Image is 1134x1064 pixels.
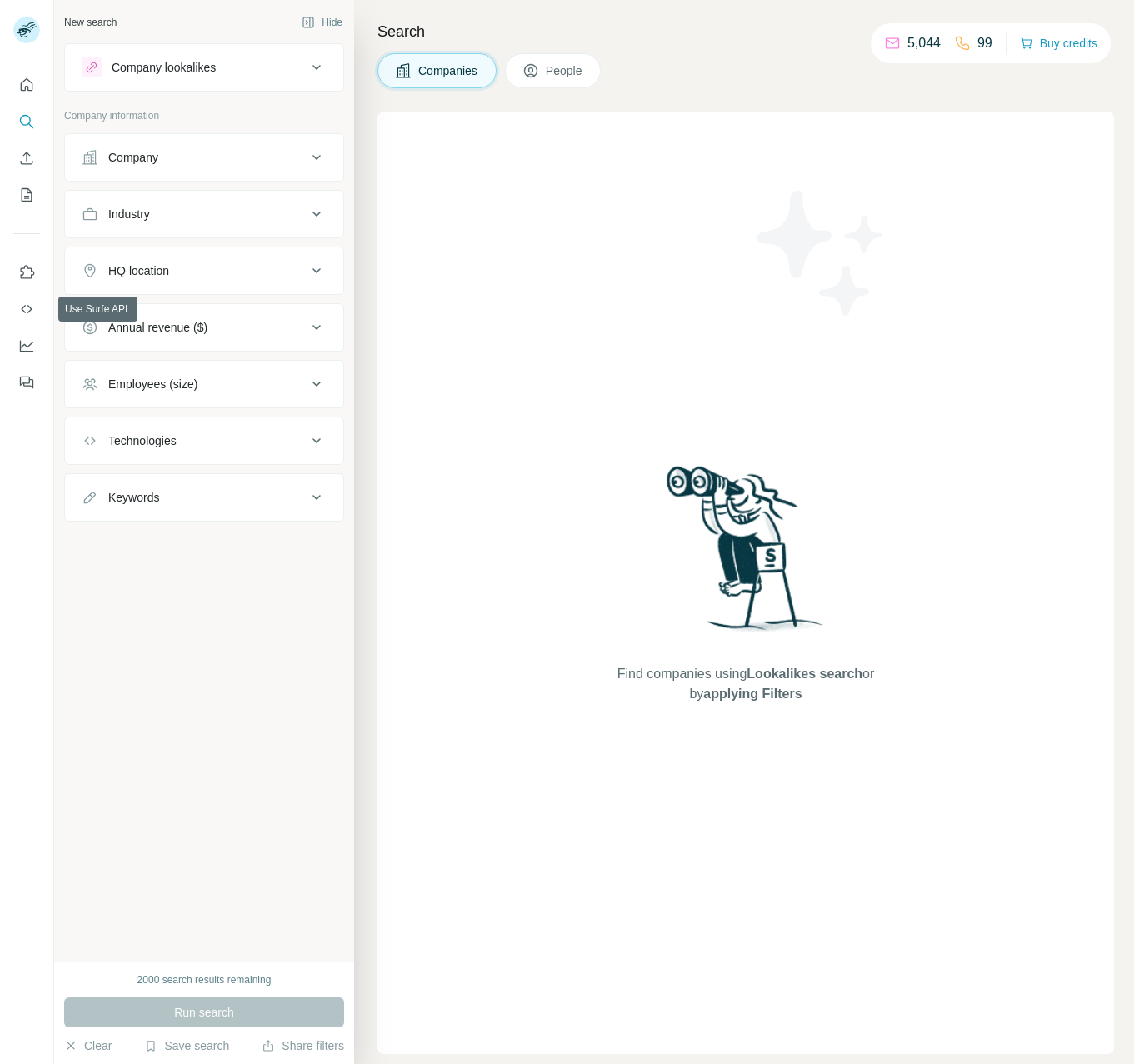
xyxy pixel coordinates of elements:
button: Quick start [13,70,40,100]
div: New search [64,15,117,30]
button: Dashboard [13,331,40,361]
button: Buy credits [1020,32,1097,55]
img: Surfe Illustration - Stars [746,178,896,328]
button: Share filters [262,1037,344,1054]
img: Surfe Illustration - Woman searching with binoculars [659,462,832,647]
button: Hide [290,10,354,35]
button: My lists [13,180,40,210]
span: Find companies using or by [612,664,879,704]
button: Company lookalikes [65,47,343,87]
span: applying Filters [703,687,802,701]
button: Save search [144,1037,229,1054]
div: HQ location [108,262,169,279]
div: Company [108,149,158,166]
button: Company [65,137,343,177]
span: People [546,62,584,79]
h4: Search [377,20,1114,43]
p: 99 [977,33,992,53]
div: Company lookalikes [112,59,216,76]
button: Industry [65,194,343,234]
div: Industry [108,206,150,222]
button: Use Surfe API [13,294,40,324]
button: Search [13,107,40,137]
button: Technologies [65,421,343,461]
button: Keywords [65,477,343,517]
div: Annual revenue ($) [108,319,207,336]
div: Technologies [108,432,177,449]
button: Annual revenue ($) [65,307,343,347]
div: Keywords [108,489,159,506]
button: Use Surfe on LinkedIn [13,257,40,287]
button: Employees (size) [65,364,343,404]
button: HQ location [65,251,343,291]
p: 5,044 [907,33,941,53]
div: Employees (size) [108,376,197,392]
span: Lookalikes search [747,667,862,681]
p: Company information [64,108,344,123]
button: Clear [64,1037,112,1054]
span: Companies [418,62,479,79]
button: Feedback [13,367,40,397]
button: Enrich CSV [13,143,40,173]
div: 2000 search results remaining [137,972,272,987]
